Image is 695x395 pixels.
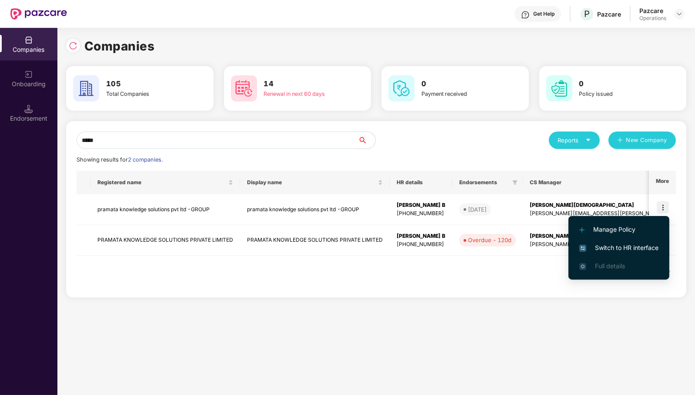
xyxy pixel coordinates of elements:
[421,90,496,98] div: Payment received
[597,10,621,18] div: Pazcare
[421,78,496,90] h3: 0
[558,136,591,145] div: Reports
[264,90,339,98] div: Renewal in next 60 days
[90,171,240,194] th: Registered name
[468,236,511,244] div: Overdue - 120d
[264,78,339,90] h3: 14
[97,179,227,186] span: Registered name
[128,156,163,163] span: 2 companies.
[579,78,654,90] h3: 0
[511,177,519,188] span: filter
[240,194,390,225] td: pramata knowledge solutions pvt ltd -GROUP
[358,137,375,144] span: search
[397,201,445,209] div: [PERSON_NAME] B
[24,70,33,79] img: svg+xml;base64,PHN2ZyB3aWR0aD0iMjAiIGhlaWdodD0iMjAiIHZpZXdCb3g9IjAgMCAyMCAyMCIgZmlsbD0ibm9uZSIgeG...
[240,225,390,256] td: PRAMATA KNOWLEDGE SOLUTIONS PRIVATE LIMITED
[90,225,240,256] td: PRAMATA KNOWLEDGE SOLUTIONS PRIVATE LIMITED
[73,75,99,101] img: svg+xml;base64,PHN2ZyB4bWxucz0iaHR0cDovL3d3dy53My5vcmcvMjAwMC9zdmciIHdpZHRoPSI2MCIgaGVpZ2h0PSI2MC...
[247,179,376,186] span: Display name
[77,156,163,163] span: Showing results for
[390,171,452,194] th: HR details
[546,75,572,101] img: svg+xml;base64,PHN2ZyB4bWxucz0iaHR0cDovL3d3dy53My5vcmcvMjAwMC9zdmciIHdpZHRoPSI2MCIgaGVpZ2h0PSI2MC...
[579,245,586,252] img: svg+xml;base64,PHN2ZyB4bWxucz0iaHR0cDovL3d3dy53My5vcmcvMjAwMC9zdmciIHdpZHRoPSIxNiIgaGVpZ2h0PSIxNi...
[468,205,487,214] div: [DATE]
[595,262,625,270] span: Full details
[24,105,33,113] img: svg+xml;base64,PHN2ZyB3aWR0aD0iMTQuNSIgaGVpZ2h0PSIxNC41IiB2aWV3Qm94PSIwIDAgMTYgMTYiIGZpbGw9Im5vbm...
[24,36,33,44] img: svg+xml;base64,PHN2ZyBpZD0iQ29tcGFuaWVzIiB4bWxucz0iaHR0cDovL3d3dy53My5vcmcvMjAwMC9zdmciIHdpZHRoPS...
[639,7,666,15] div: Pazcare
[639,15,666,22] div: Operations
[84,37,155,56] h1: Companies
[521,10,530,19] img: svg+xml;base64,PHN2ZyBpZD0iSGVscC0zMngzMiIgeG1sbnM9Imh0dHA6Ly93d3cudzMub3JnLzIwMDAvc3ZnIiB3aWR0aD...
[649,171,676,194] th: More
[397,240,445,249] div: [PHONE_NUMBER]
[579,90,654,98] div: Policy issued
[459,179,509,186] span: Endorsements
[358,132,376,149] button: search
[69,41,77,50] img: svg+xml;base64,PHN2ZyBpZD0iUmVsb2FkLTMyeDMyIiB4bWxucz0iaHR0cDovL3d3dy53My5vcmcvMjAwMC9zdmciIHdpZH...
[106,90,181,98] div: Total Companies
[512,180,518,185] span: filter
[579,263,586,270] img: svg+xml;base64,PHN2ZyB4bWxucz0iaHR0cDovL3d3dy53My5vcmcvMjAwMC9zdmciIHdpZHRoPSIxNi4zNjMiIGhlaWdodD...
[240,171,390,194] th: Display name
[617,137,623,144] span: plus
[10,8,67,20] img: New Pazcare Logo
[533,10,555,17] div: Get Help
[90,194,240,225] td: pramata knowledge solutions pvt ltd -GROUP
[579,227,585,233] img: svg+xml;base64,PHN2ZyB4bWxucz0iaHR0cDovL3d3dy53My5vcmcvMjAwMC9zdmciIHdpZHRoPSIxMi4yMDEiIGhlaWdodD...
[657,201,669,213] img: icon
[579,243,658,253] span: Switch to HR interface
[626,136,668,145] span: New Company
[106,78,181,90] h3: 105
[585,137,591,143] span: caret-down
[397,209,445,218] div: [PHONE_NUMBER]
[397,232,445,240] div: [PERSON_NAME] B
[231,75,257,101] img: svg+xml;base64,PHN2ZyB4bWxucz0iaHR0cDovL3d3dy53My5vcmcvMjAwMC9zdmciIHdpZHRoPSI2MCIgaGVpZ2h0PSI2MC...
[584,9,590,19] span: P
[388,75,414,101] img: svg+xml;base64,PHN2ZyB4bWxucz0iaHR0cDovL3d3dy53My5vcmcvMjAwMC9zdmciIHdpZHRoPSI2MCIgaGVpZ2h0PSI2MC...
[579,225,658,234] span: Manage Policy
[608,132,676,149] button: plusNew Company
[676,10,683,17] img: svg+xml;base64,PHN2ZyBpZD0iRHJvcGRvd24tMzJ4MzIiIHhtbG5zPSJodHRwOi8vd3d3LnczLm9yZy8yMDAwL3N2ZyIgd2...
